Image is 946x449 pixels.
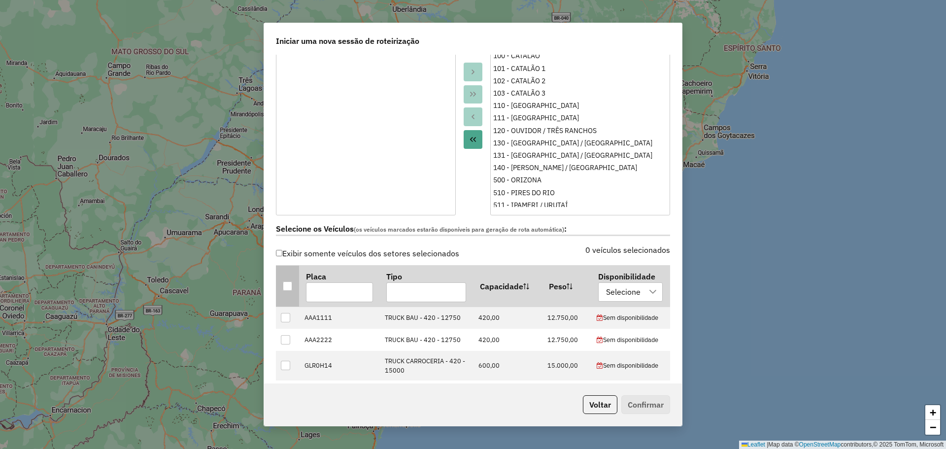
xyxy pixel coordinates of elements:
[542,351,591,380] td: 15.000,00
[379,351,473,380] td: TRUCK CARROCERIA - 420 - 15000
[603,283,644,302] div: Selecione
[493,88,667,99] div: 103 - CATALÃO 3
[597,335,665,345] div: Sem disponibilidade
[379,329,473,351] td: TRUCK BAU - 420 - 12750
[597,363,603,369] i: 'Roteirizador.NaoPossuiAgenda' | translate
[597,315,603,321] i: 'Roteirizador.NaoPossuiAgenda' | translate
[742,441,765,448] a: Leaflet
[799,441,841,448] a: OpenStreetMap
[473,329,542,351] td: 420,00
[276,35,419,47] span: Iniciar uma nova sessão de roteirização
[379,380,473,410] td: 3/4 CARROCERIA - 84 - 4500
[276,244,459,263] label: Exibir somente veículos dos setores selecionados
[925,405,940,420] a: Zoom in
[299,351,379,380] td: GLR0H14
[591,266,670,306] th: Disponibilidade
[473,380,542,410] td: 84,00
[493,200,667,210] div: 511 - IPAMERI / URUTAÍ
[585,244,670,256] label: 0 veículos selecionados
[493,175,667,185] div: 500 - ORIZONA
[299,266,379,307] th: Placa
[767,441,768,448] span: |
[299,307,379,329] td: AAA1111
[493,138,667,148] div: 130 - [GEOGRAPHIC_DATA] / [GEOGRAPHIC_DATA]
[930,406,936,418] span: +
[473,266,542,307] th: Capacidade
[493,51,667,61] div: 100 - CATALÃO
[739,441,946,449] div: Map data © contributors,© 2025 TomTom, Microsoft
[493,163,667,173] div: 140 - [PERSON_NAME] / [GEOGRAPHIC_DATA]
[930,421,936,433] span: −
[493,188,667,198] div: 510 - PIRES DO RIO
[493,76,667,86] div: 102 - CATALÃO 2
[473,351,542,380] td: 600,00
[299,329,379,351] td: AAA2222
[542,380,591,410] td: 4.500,00
[493,113,667,123] div: 111 - [GEOGRAPHIC_DATA]
[583,395,617,414] button: Voltar
[597,361,665,370] div: Sem disponibilidade
[464,130,482,149] button: Move All to Source
[379,307,473,329] td: TRUCK BAU - 420 - 12750
[299,380,379,410] td: KBF2245
[379,266,473,307] th: Tipo
[542,329,591,351] td: 12.750,00
[493,64,667,74] div: 101 - CATALÃO 1
[276,223,670,236] label: Selecione os Veículos :
[597,337,603,344] i: 'Roteirizador.NaoPossuiAgenda' | translate
[473,307,542,329] td: 420,00
[493,101,667,111] div: 110 - [GEOGRAPHIC_DATA]
[276,250,282,256] input: Exibir somente veículos dos setores selecionados
[925,420,940,435] a: Zoom out
[493,126,667,136] div: 120 - OUVIDOR / TRÊS RANCHOS
[493,150,667,161] div: 131 - [GEOGRAPHIC_DATA] / [GEOGRAPHIC_DATA]
[542,307,591,329] td: 12.750,00
[542,266,591,307] th: Peso
[354,226,564,233] span: (os veículos marcados estarão disponíveis para geração de rota automática)
[597,313,665,322] div: Sem disponibilidade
